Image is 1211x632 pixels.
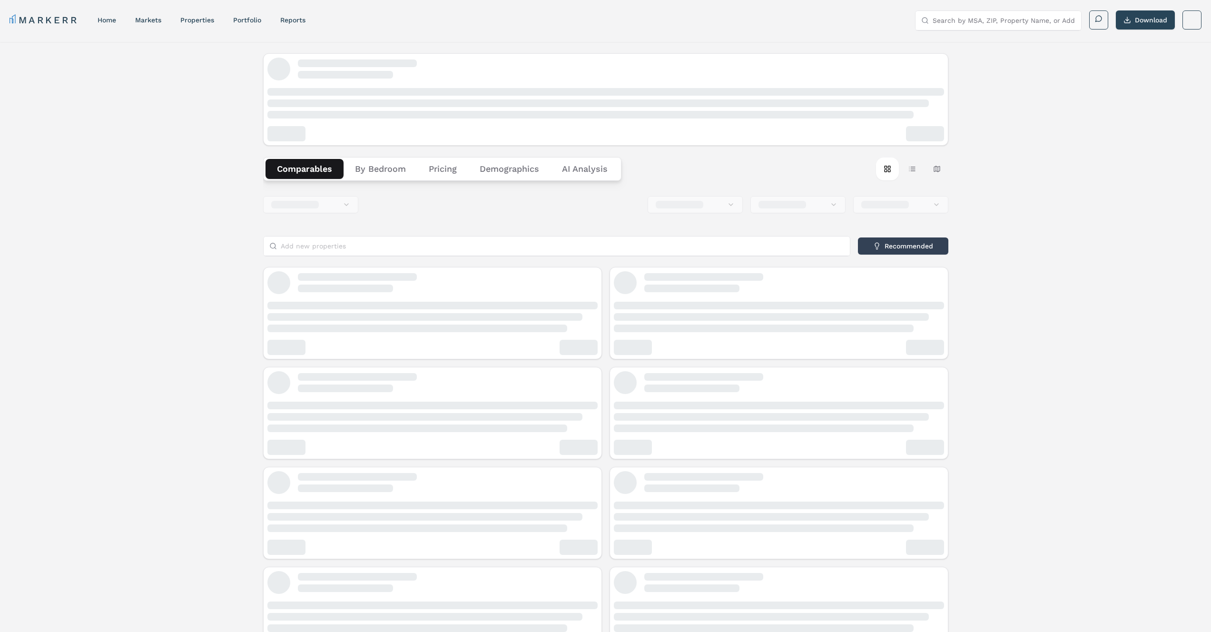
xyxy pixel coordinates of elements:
a: home [98,16,116,24]
button: Comparables [266,159,344,179]
button: Pricing [417,159,468,179]
input: Add new properties [281,237,844,256]
a: Portfolio [233,16,261,24]
a: markets [135,16,161,24]
a: reports [280,16,305,24]
button: Download [1116,10,1175,30]
button: Demographics [468,159,551,179]
a: MARKERR [10,13,79,27]
button: Recommended [858,237,948,255]
button: By Bedroom [344,159,417,179]
a: properties [180,16,214,24]
button: AI Analysis [551,159,619,179]
input: Search by MSA, ZIP, Property Name, or Address [933,11,1075,30]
